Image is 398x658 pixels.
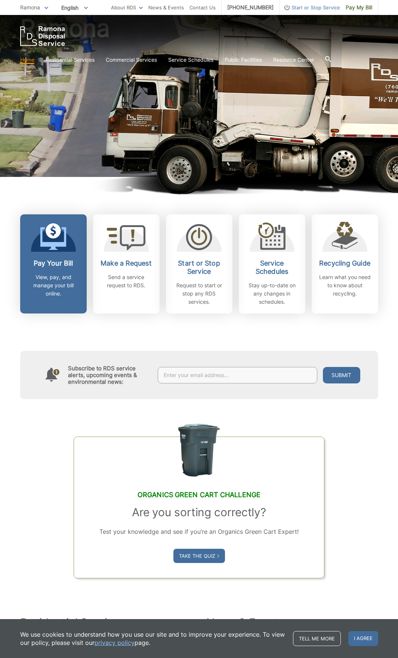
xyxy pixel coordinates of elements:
[20,630,286,647] p: We use cookies to understand how you use our site and to improve your experience. To view our pol...
[244,259,300,276] h2: Service Schedules
[158,367,317,383] input: Enter your email address...
[148,3,184,12] a: News & Events
[26,273,81,298] p: View, pay, and manage your bill online.
[189,3,216,12] a: Contact Us
[312,214,378,313] a: Recycling Guide Learn what you need to know about recycling.
[239,214,305,313] a: Service Schedules Stay up-to-date on any changes in schedules.
[20,4,40,10] span: Ramona
[46,56,95,64] a: Residential Services
[56,1,93,14] span: English
[20,16,378,180] h1: Ramona
[20,26,65,46] a: EDCD logo. Return to the homepage.
[317,273,373,298] p: Learn what you need to know about recycling.
[89,526,309,537] p: Test your knowledge and see if you’re an Organics Green Cart Expert!
[111,3,143,12] a: About RDS
[172,281,227,306] p: Request to start or stop any RDS services.
[20,616,161,629] h2: Residential Services
[95,639,135,647] a: privacy policy
[99,273,154,290] p: Send a service request to RDS.
[173,549,225,563] a: Take the Quiz
[317,259,373,267] h2: Recycling Guide
[89,491,309,499] h2: Organics Green Cart Challenge
[273,56,314,64] a: Resource Center
[106,56,157,64] a: Commercial Services
[293,631,341,646] a: Tell me more
[206,616,378,629] h2: News & Events
[346,3,372,12] span: Pay My Bill
[68,365,150,385] h4: Subscribe to RDS service alerts, upcoming events & environmental news:
[225,56,262,64] a: Public Facilities
[20,214,87,313] a: Pay Your Bill View, pay, and manage your bill online.
[99,259,154,267] h2: Make a Request
[20,56,34,64] a: Home
[244,281,300,306] p: Stay up-to-date on any changes in schedules.
[89,505,309,519] h3: Are you sorting correctly?
[168,56,213,64] a: Service Schedules
[172,259,227,276] h2: Start or Stop Service
[348,631,378,646] span: I agree
[323,367,360,383] button: Submit
[93,214,160,313] a: Make a Request Send a service request to RDS.
[26,259,81,267] h2: Pay Your Bill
